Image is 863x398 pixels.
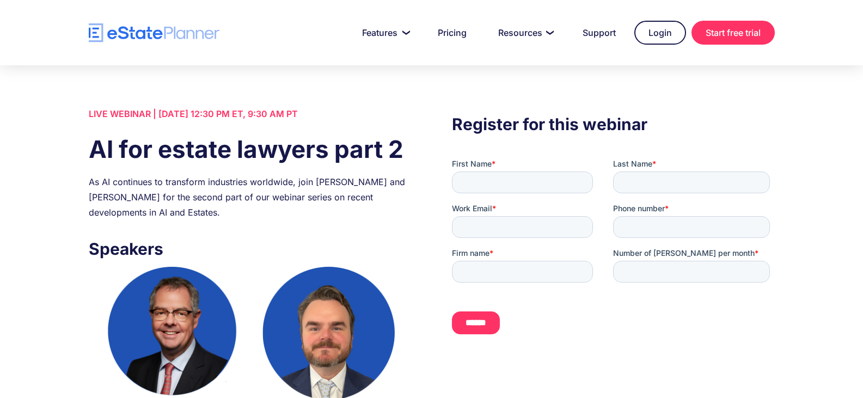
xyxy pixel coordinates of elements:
a: home [89,23,219,42]
a: Features [349,22,419,44]
iframe: Form 0 [452,158,774,344]
div: As AI continues to transform industries worldwide, join [PERSON_NAME] and [PERSON_NAME] for the s... [89,174,411,220]
h1: AI for estate lawyers part 2 [89,132,411,166]
h3: Register for this webinar [452,112,774,137]
h3: Speakers [89,236,411,261]
a: Start free trial [691,21,775,45]
a: Pricing [425,22,480,44]
a: Login [634,21,686,45]
div: LIVE WEBINAR | [DATE] 12:30 PM ET, 9:30 AM PT [89,106,411,121]
a: Resources [485,22,564,44]
a: Support [570,22,629,44]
